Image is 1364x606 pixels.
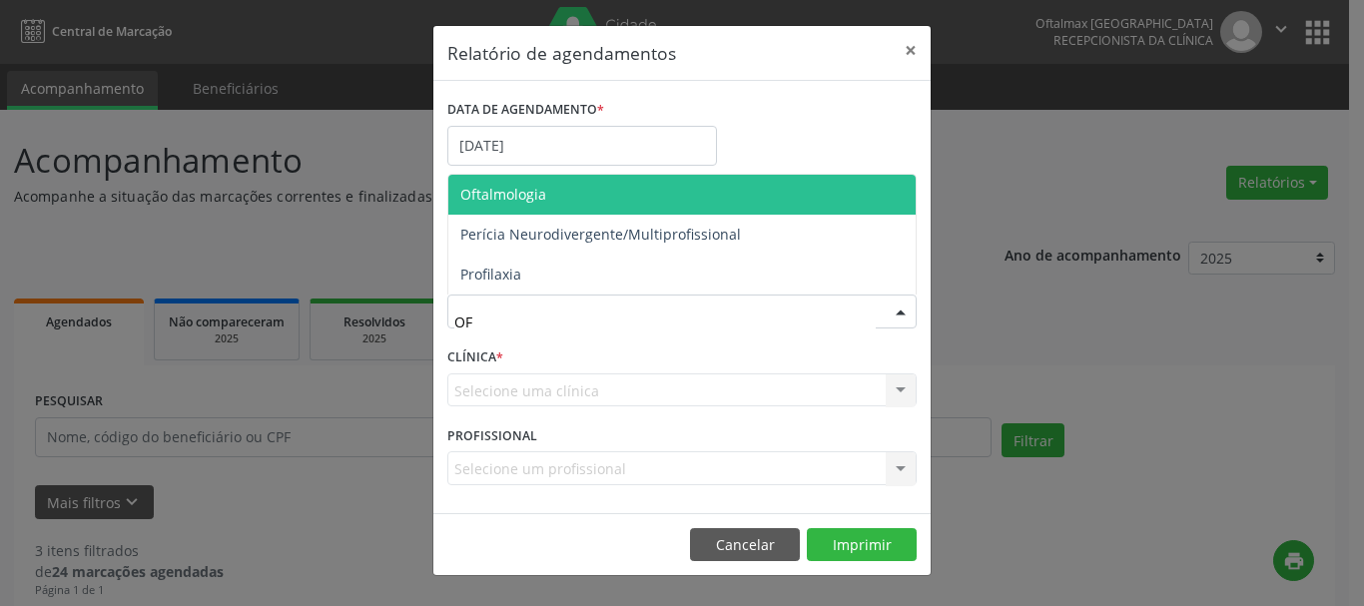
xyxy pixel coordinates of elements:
button: Cancelar [690,528,800,562]
label: DATA DE AGENDAMENTO [447,95,604,126]
span: Oftalmologia [460,185,546,204]
span: Perícia Neurodivergente/Multiprofissional [460,225,741,244]
input: Selecione uma data ou intervalo [447,126,717,166]
label: PROFISSIONAL [447,420,537,451]
input: Seleciona uma especialidade [454,302,876,341]
button: Imprimir [807,528,917,562]
button: Close [891,26,931,75]
label: CLÍNICA [447,342,503,373]
span: Profilaxia [460,265,521,284]
h5: Relatório de agendamentos [447,40,676,66]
